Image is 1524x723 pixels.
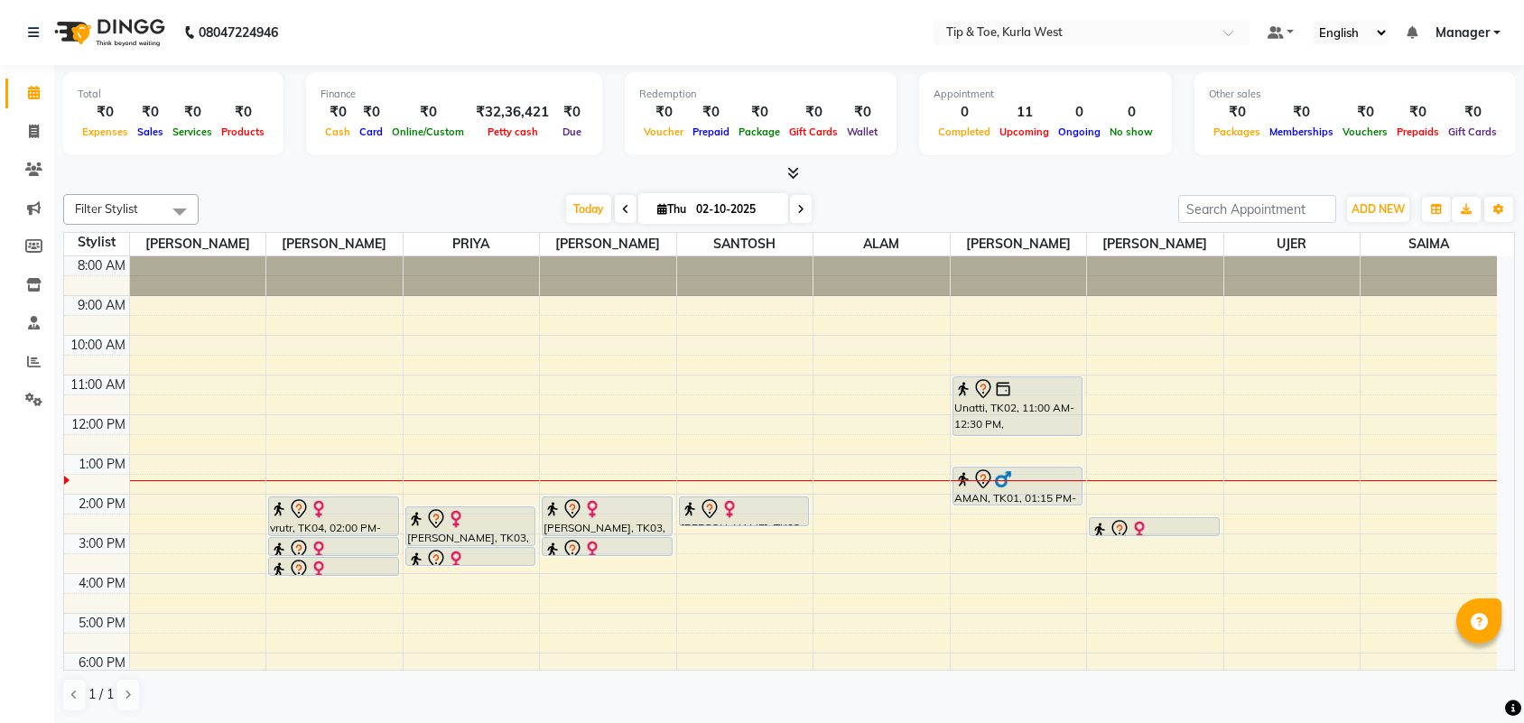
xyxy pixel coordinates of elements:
[1105,125,1157,138] span: No show
[691,196,781,223] input: 2025-10-02
[1090,518,1219,535] div: [PERSON_NAME], TK05, 02:30 PM-03:00 PM, [DEMOGRAPHIC_DATA] Haircut For Kids
[953,377,1083,435] div: Unatti, TK02, 11:00 AM-12:30 PM, [DEMOGRAPHIC_DATA] Copacabana [MEDICAL_DATA][GEOGRAPHIC_DATA] 4999
[813,233,950,255] span: ALAM
[1209,87,1501,102] div: Other sales
[934,87,1157,102] div: Appointment
[688,102,734,123] div: ₹0
[406,548,535,565] div: [PERSON_NAME], TK03, 03:15 PM-03:45 PM, T&T Permanent Gel Polish
[269,558,398,575] div: vrutr, TK04, 03:30 PM-04:00 PM, T&T Permanent Gel Polish
[1054,125,1105,138] span: Ongoing
[543,538,672,555] div: [PERSON_NAME], TK03, 03:00 PM-03:30 PM, T&T Permanent Gel Polish
[1054,102,1105,123] div: 0
[1352,202,1405,216] span: ADD NEW
[321,125,355,138] span: Cash
[67,336,129,355] div: 10:00 AM
[543,497,672,535] div: [PERSON_NAME], TK03, 02:00 PM-03:00 PM, T&T Natural Acrylic Nail Set
[995,102,1054,123] div: 11
[483,125,543,138] span: Petty cash
[951,233,1087,255] span: [PERSON_NAME]
[1265,125,1338,138] span: Memberships
[1448,651,1506,705] iframe: chat widget
[469,102,556,123] div: ₹32,36,421
[1087,233,1223,255] span: [PERSON_NAME]
[75,653,129,672] div: 6:00 PM
[842,125,882,138] span: Wallet
[1436,23,1490,42] span: Manager
[688,125,734,138] span: Prepaid
[785,125,842,138] span: Gift Cards
[168,102,217,123] div: ₹0
[266,233,403,255] span: [PERSON_NAME]
[75,574,129,593] div: 4:00 PM
[1444,102,1501,123] div: ₹0
[680,497,809,525] div: [PERSON_NAME], TK03, 02:00 PM-02:45 PM, Essential Pedicure w Scrub
[566,195,611,223] span: Today
[74,296,129,315] div: 9:00 AM
[1338,125,1392,138] span: Vouchers
[387,102,469,123] div: ₹0
[75,534,129,553] div: 3:00 PM
[321,87,588,102] div: Finance
[653,202,691,216] span: Thu
[168,125,217,138] span: Services
[1209,102,1265,123] div: ₹0
[1361,233,1497,255] span: SAIMA
[78,87,269,102] div: Total
[639,125,688,138] span: Voucher
[558,125,586,138] span: Due
[78,125,133,138] span: Expenses
[540,233,676,255] span: [PERSON_NAME]
[217,102,269,123] div: ₹0
[355,102,387,123] div: ₹0
[355,125,387,138] span: Card
[785,102,842,123] div: ₹0
[199,7,278,58] b: 08047224946
[217,125,269,138] span: Products
[677,233,813,255] span: SANTOSH
[406,507,535,545] div: [PERSON_NAME], TK03, 02:15 PM-03:15 PM, T&T Natural Acrylic Nail Set
[1209,125,1265,138] span: Packages
[1224,233,1361,255] span: UJER
[934,125,995,138] span: Completed
[1105,102,1157,123] div: 0
[1444,125,1501,138] span: Gift Cards
[75,614,129,633] div: 5:00 PM
[556,102,588,123] div: ₹0
[75,455,129,474] div: 1:00 PM
[68,415,129,434] div: 12:00 PM
[1265,102,1338,123] div: ₹0
[67,375,129,394] div: 11:00 AM
[995,125,1054,138] span: Upcoming
[1392,102,1444,123] div: ₹0
[75,495,129,514] div: 2:00 PM
[404,233,540,255] span: PRIYA
[1338,102,1392,123] div: ₹0
[133,125,168,138] span: Sales
[953,468,1083,505] div: AMAN, TK01, 01:15 PM-02:15 PM, [DEMOGRAPHIC_DATA] Haircut
[46,7,170,58] img: logo
[269,497,398,535] div: vrutr, TK04, 02:00 PM-03:00 PM, Natural Gel Nail Set
[321,102,355,123] div: ₹0
[133,102,168,123] div: ₹0
[387,125,469,138] span: Online/Custom
[74,256,129,275] div: 8:00 AM
[1178,195,1336,223] input: Search Appointment
[1347,197,1409,222] button: ADD NEW
[88,685,114,704] span: 1 / 1
[842,102,882,123] div: ₹0
[75,201,138,216] span: Filter Stylist
[639,102,688,123] div: ₹0
[639,87,882,102] div: Redemption
[934,102,995,123] div: 0
[734,102,785,123] div: ₹0
[64,233,129,252] div: Stylist
[1392,125,1444,138] span: Prepaids
[130,233,266,255] span: [PERSON_NAME]
[734,125,785,138] span: Package
[78,102,133,123] div: ₹0
[269,538,398,555] div: vrutr, TK04, 03:00 PM-03:30 PM, T&T Permanent Gel Polish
